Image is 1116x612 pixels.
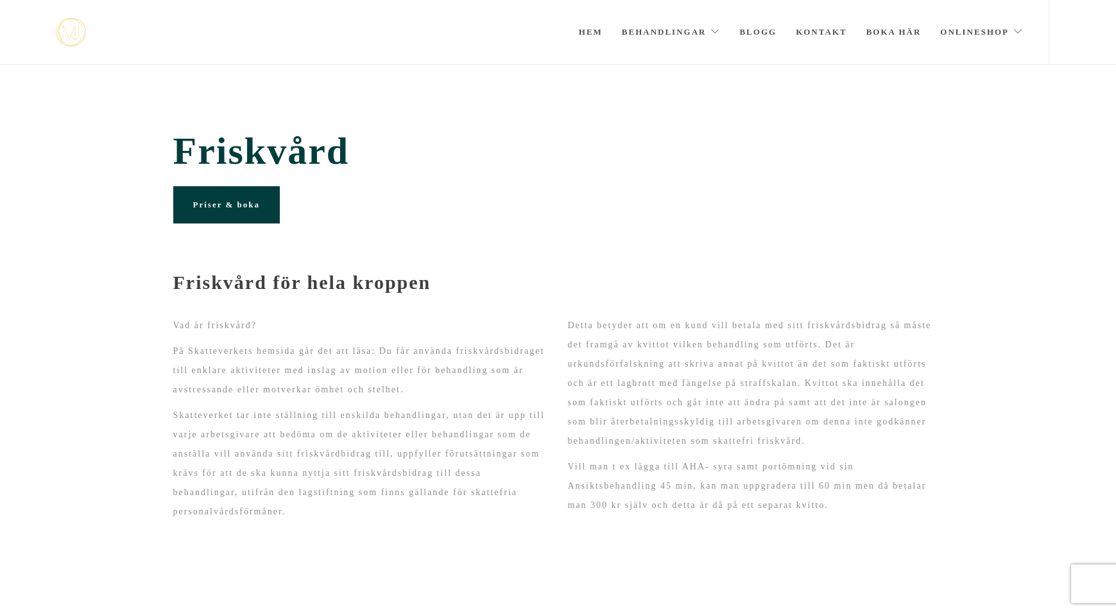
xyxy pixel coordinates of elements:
p: Detta betyder att om en kund vill betala med sitt friskvårdsbidrag så måste det framgå av kvittot... [568,316,943,451]
span: Friskvård [173,129,943,173]
p: På Skatteverkets hemsida går det att läsa: Du får använda friskvårdsbidraget till enklare aktivit... [173,342,549,399]
strong: Friskvård för hela kroppen [173,272,431,293]
p: Vill man t ex lägga till AHA- syra samt portömning vid sin Ansiktsbehandling 45 min, kan man uppg... [568,457,943,515]
img: mjstudio [56,18,86,47]
p: Vad är friskvård? [173,316,549,335]
p: Skatteverket tar inte ställning till enskilda behandlingar, utan det är upp till varje arbetsgiva... [173,406,549,521]
span: Priser & boka [193,200,260,209]
a: Priser & boka [173,186,280,223]
a: mjstudio mjstudio mjstudio [56,18,86,47]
